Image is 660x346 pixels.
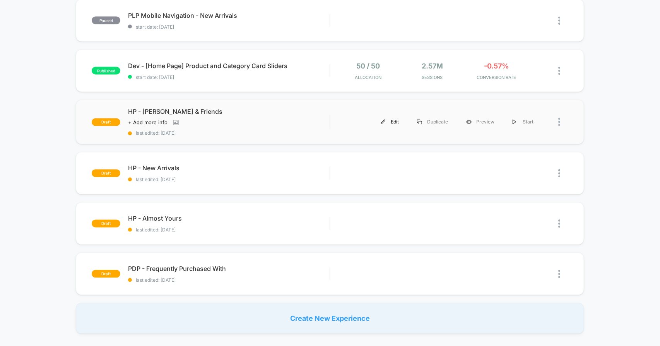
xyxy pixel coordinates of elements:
[559,118,561,126] img: close
[128,227,330,233] span: last edited: [DATE]
[402,75,463,80] span: Sessions
[559,170,561,178] img: close
[559,67,561,75] img: close
[92,17,120,24] span: paused
[381,120,386,125] img: menu
[128,215,330,223] span: HP - Almost Yours
[408,113,457,131] div: Duplicate
[128,177,330,183] span: last edited: [DATE]
[513,120,516,125] img: menu
[92,170,120,177] span: draft
[355,75,381,80] span: Allocation
[128,130,330,136] span: last edited: [DATE]
[92,220,120,228] span: draft
[128,120,168,126] span: + Add more info
[128,265,330,273] span: PDP - Frequently Purchased With
[92,270,120,278] span: draft
[417,120,422,125] img: menu
[76,303,584,334] div: Create New Experience
[504,113,543,131] div: Start
[128,24,330,30] span: start date: [DATE]
[457,113,504,131] div: Preview
[467,75,527,80] span: CONVERSION RATE
[356,62,380,70] span: 50 / 50
[484,62,509,70] span: -0.57%
[128,277,330,283] span: last edited: [DATE]
[559,17,561,25] img: close
[128,108,330,116] span: HP - [PERSON_NAME] & Friends
[128,74,330,80] span: start date: [DATE]
[92,67,120,75] span: published
[128,164,330,172] span: HP - New Arrivals
[92,118,120,126] span: draft
[559,220,561,228] img: close
[128,12,330,19] span: PLP Mobile Navigation - New Arrivals
[128,62,330,70] span: Dev - [Home Page] Product and Category Card Sliders
[422,62,443,70] span: 2.57M
[559,270,561,278] img: close
[372,113,408,131] div: Edit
